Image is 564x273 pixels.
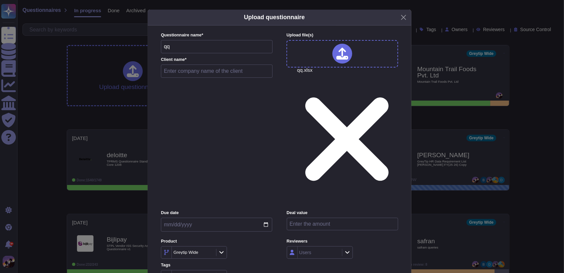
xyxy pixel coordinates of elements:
div: Greytip Wide [173,250,198,254]
label: Client name [161,58,273,62]
span: qq.xlsx [297,68,397,206]
input: Due date [161,218,272,232]
h5: Upload questionnaire [244,13,305,22]
input: Enter the amount [287,218,398,230]
label: Due date [161,211,272,215]
label: Reviewers [287,239,398,244]
button: Close [398,12,409,23]
input: Enter company name of the client [161,65,273,78]
input: Enter questionnaire name [161,40,273,53]
div: Users [299,250,312,255]
label: Product [161,239,272,244]
span: Upload file (s) [286,32,313,37]
label: Questionnaire name [161,33,273,37]
label: Deal value [287,211,398,215]
label: Tags [161,263,272,267]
